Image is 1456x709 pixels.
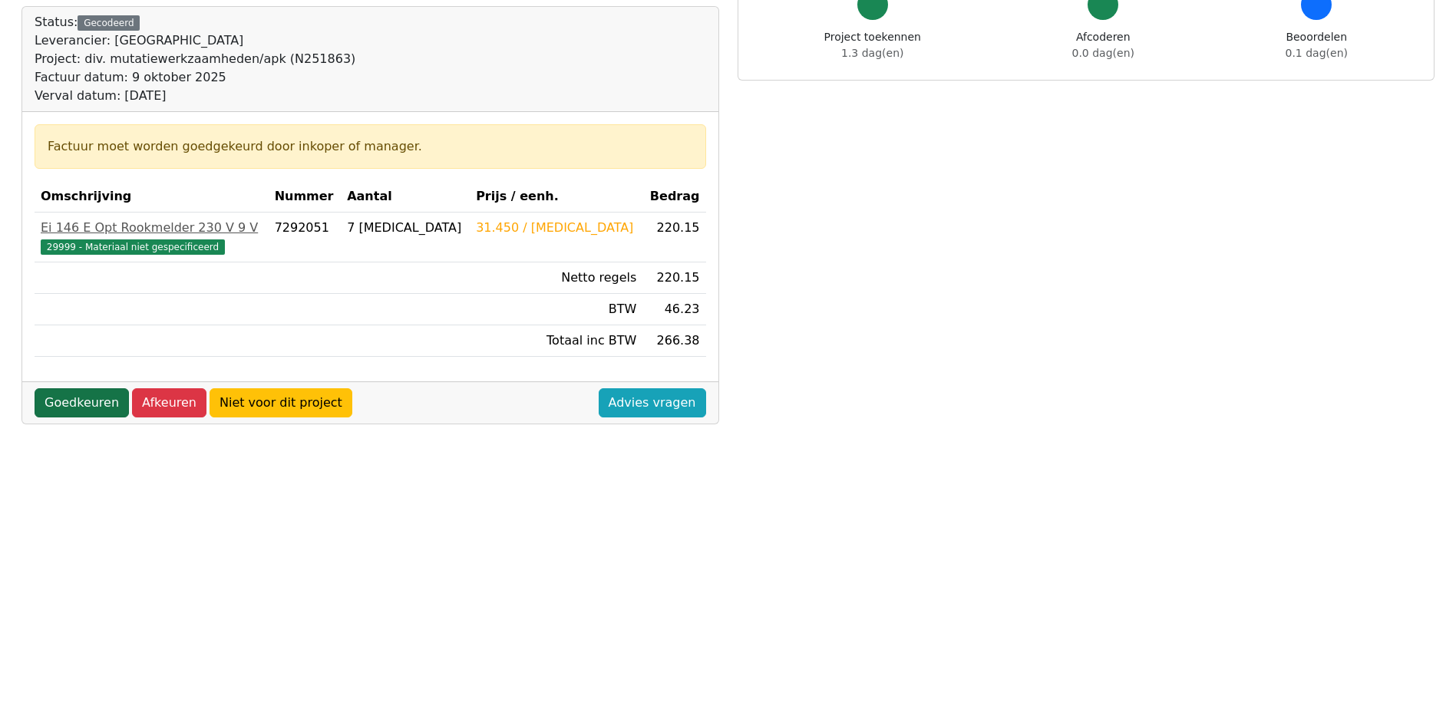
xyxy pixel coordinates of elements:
[599,388,706,417] a: Advies vragen
[35,31,355,50] div: Leverancier: [GEOGRAPHIC_DATA]
[1072,29,1134,61] div: Afcoderen
[824,29,921,61] div: Project toekennen
[35,87,355,105] div: Verval datum: [DATE]
[470,262,642,294] td: Netto regels
[78,15,140,31] div: Gecodeerd
[41,219,262,237] div: Ei 146 E Opt Rookmelder 230 V 9 V
[341,181,470,213] th: Aantal
[642,294,705,325] td: 46.23
[470,181,642,213] th: Prijs / eenh.
[1286,47,1348,59] span: 0.1 dag(en)
[35,181,269,213] th: Omschrijving
[642,213,705,262] td: 220.15
[470,294,642,325] td: BTW
[210,388,352,417] a: Niet voor dit project
[41,219,262,256] a: Ei 146 E Opt Rookmelder 230 V 9 V29999 - Materiaal niet gespecificeerd
[476,219,636,237] div: 31.450 / [MEDICAL_DATA]
[35,50,355,68] div: Project: div. mutatiewerkzaamheden/apk (N251863)
[269,181,342,213] th: Nummer
[35,68,355,87] div: Factuur datum: 9 oktober 2025
[1072,47,1134,59] span: 0.0 dag(en)
[470,325,642,357] td: Totaal inc BTW
[132,388,206,417] a: Afkeuren
[642,325,705,357] td: 266.38
[642,262,705,294] td: 220.15
[347,219,464,237] div: 7 [MEDICAL_DATA]
[269,213,342,262] td: 7292051
[642,181,705,213] th: Bedrag
[41,239,225,255] span: 29999 - Materiaal niet gespecificeerd
[1286,29,1348,61] div: Beoordelen
[841,47,903,59] span: 1.3 dag(en)
[48,137,693,156] div: Factuur moet worden goedgekeurd door inkoper of manager.
[35,13,355,105] div: Status:
[35,388,129,417] a: Goedkeuren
